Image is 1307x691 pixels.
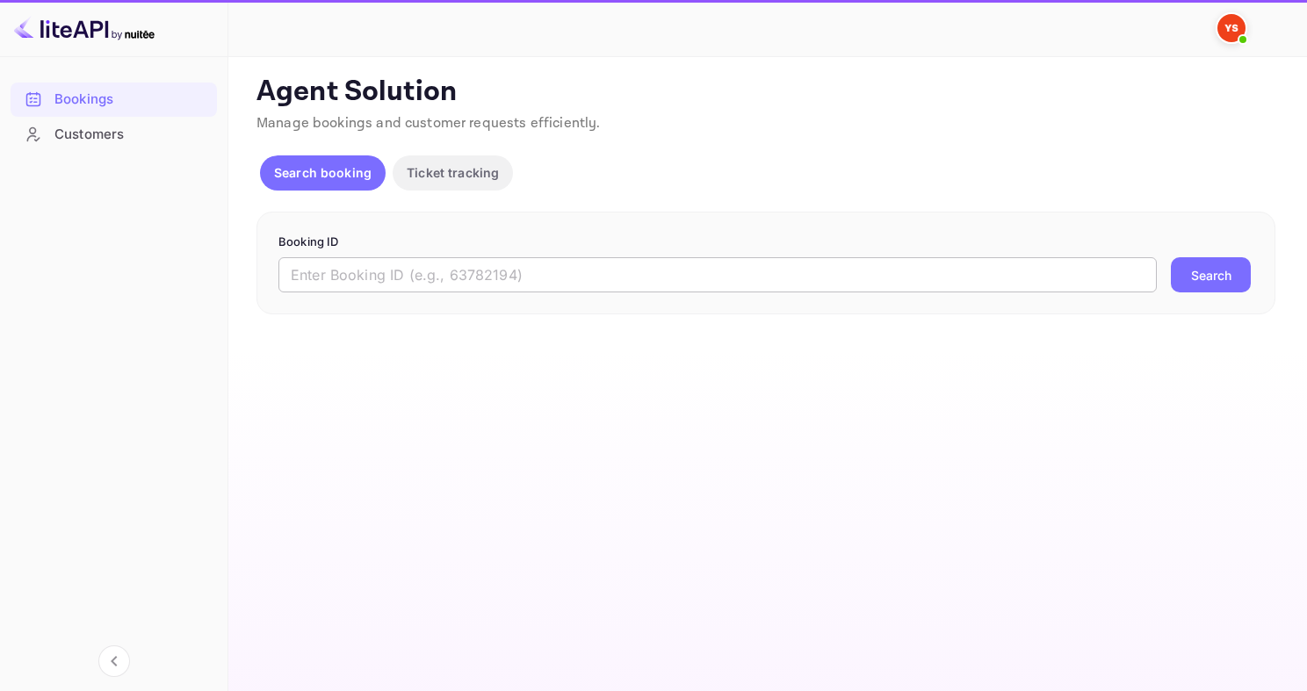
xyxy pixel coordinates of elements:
a: Bookings [11,83,217,115]
p: Ticket tracking [407,163,499,182]
p: Search booking [274,163,372,182]
img: LiteAPI logo [14,14,155,42]
div: Bookings [54,90,208,110]
span: Manage bookings and customer requests efficiently. [256,114,601,133]
a: Customers [11,118,217,150]
div: Bookings [11,83,217,117]
div: Customers [54,125,208,145]
button: Collapse navigation [98,645,130,677]
p: Agent Solution [256,75,1275,110]
img: Yandex Support [1217,14,1246,42]
input: Enter Booking ID (e.g., 63782194) [278,257,1157,292]
button: Search [1171,257,1251,292]
div: Customers [11,118,217,152]
p: Booking ID [278,234,1253,251]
